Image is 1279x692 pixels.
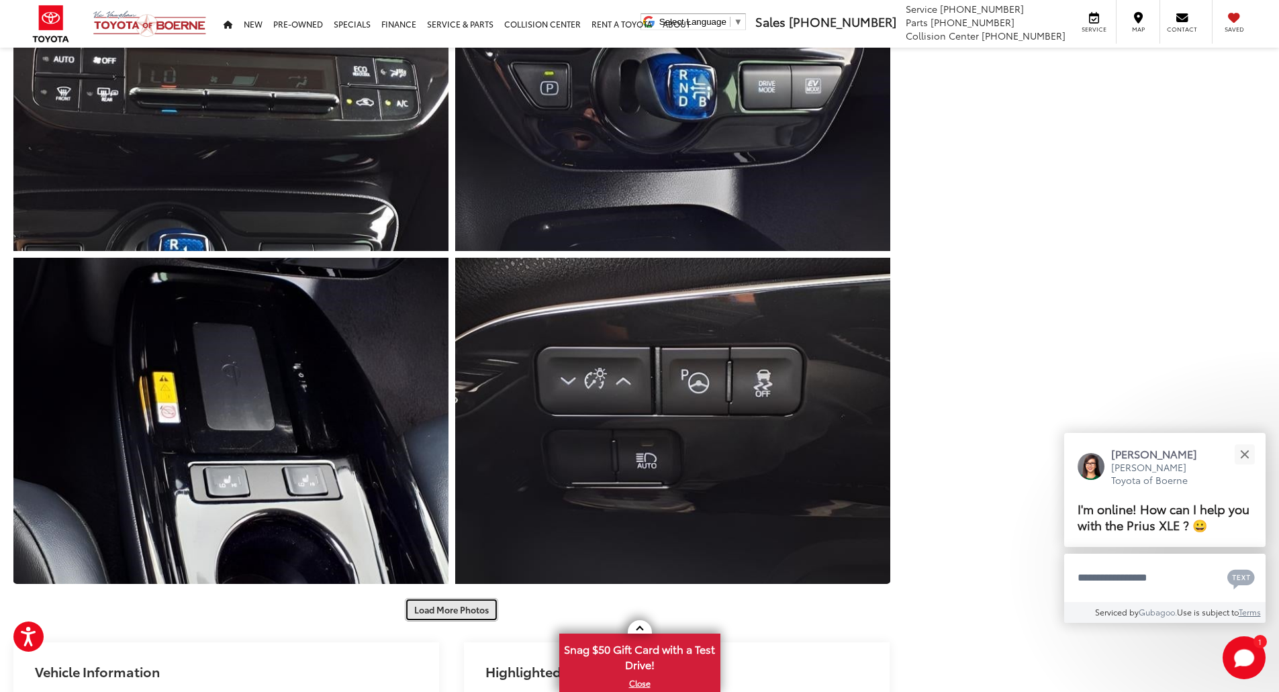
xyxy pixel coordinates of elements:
[561,635,719,676] span: Snag $50 Gift Card with a Test Drive!
[1227,568,1255,589] svg: Text
[906,29,979,42] span: Collision Center
[659,17,743,27] a: Select Language​
[1064,433,1266,623] div: Close[PERSON_NAME][PERSON_NAME] Toyota of BoerneI'm online! How can I help you with the Prius XLE...
[1111,446,1211,461] p: [PERSON_NAME]
[1230,440,1259,468] button: Close
[1064,554,1266,602] textarea: Type your message
[1177,606,1239,617] span: Use is subject to
[1079,25,1109,34] span: Service
[1239,606,1261,617] a: Terms
[982,29,1065,42] span: [PHONE_NUMBER]
[730,17,730,27] span: ​
[1167,25,1197,34] span: Contact
[1139,606,1177,617] a: Gubagoo.
[659,17,726,27] span: Select Language
[1223,636,1266,679] svg: Start Chat
[1095,606,1139,617] span: Serviced by
[1258,638,1262,644] span: 1
[13,258,448,584] a: Expand Photo 18
[451,254,894,587] img: 2022 Toyota Prius XLE
[9,254,453,587] img: 2022 Toyota Prius XLE
[1223,636,1266,679] button: Toggle Chat Window
[1078,499,1249,534] span: I'm online! How can I help you with the Prius XLE ? 😀
[789,13,896,30] span: [PHONE_NUMBER]
[1219,25,1249,34] span: Saved
[93,10,207,38] img: Vic Vaughan Toyota of Boerne
[734,17,743,27] span: ▼
[906,2,937,15] span: Service
[940,2,1024,15] span: [PHONE_NUMBER]
[455,258,890,584] a: Expand Photo 19
[1111,461,1211,487] p: [PERSON_NAME] Toyota of Boerne
[405,598,498,622] button: Load More Photos
[906,15,928,29] span: Parts
[1123,25,1153,34] span: Map
[35,664,160,679] h2: Vehicle Information
[755,13,786,30] span: Sales
[931,15,1014,29] span: [PHONE_NUMBER]
[1223,562,1259,593] button: Chat with SMS
[485,664,619,679] h2: Highlighted Features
